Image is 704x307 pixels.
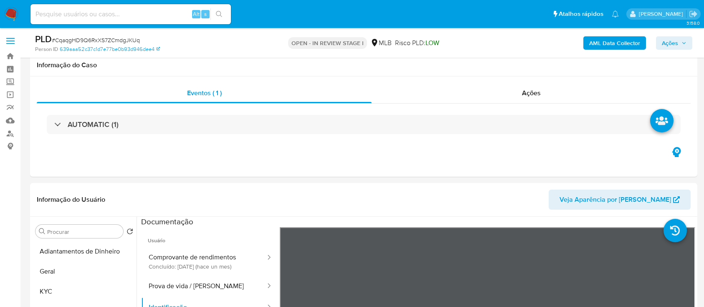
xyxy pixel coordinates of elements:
[32,261,137,282] button: Geral
[589,36,640,50] b: AML Data Collector
[32,282,137,302] button: KYC
[204,10,207,18] span: s
[612,10,619,18] a: Notificações
[193,10,200,18] span: Alt
[52,36,140,44] span: # CqaqgHD9Q6RxXS7ZCmdgJKUq
[37,195,105,204] h1: Informação do Usuário
[60,46,160,53] a: 639aaa52c37c1d7e77be0b93d946dee4
[210,8,228,20] button: search-icon
[47,115,681,134] div: AUTOMATIC (1)
[662,36,678,50] span: Ações
[559,10,603,18] span: Atalhos rápidos
[425,38,439,48] span: LOW
[560,190,671,210] span: Veja Aparência por [PERSON_NAME]
[187,88,222,98] span: Eventos ( 1 )
[32,241,137,261] button: Adiantamentos de Dinheiro
[395,38,439,48] span: Risco PLD:
[689,10,698,18] a: Sair
[37,61,691,69] h1: Informação do Caso
[30,9,231,20] input: Pesquise usuários ou casos...
[583,36,646,50] button: AML Data Collector
[39,228,46,235] button: Procurar
[68,120,119,129] h3: AUTOMATIC (1)
[35,46,58,53] b: Person ID
[127,228,133,237] button: Retornar ao pedido padrão
[549,190,691,210] button: Veja Aparência por [PERSON_NAME]
[522,88,541,98] span: Ações
[47,228,120,236] input: Procurar
[35,32,52,46] b: PLD
[639,10,686,18] p: carlos.guerra@mercadopago.com.br
[656,36,692,50] button: Ações
[370,38,392,48] div: MLB
[288,37,367,49] p: OPEN - IN REVIEW STAGE I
